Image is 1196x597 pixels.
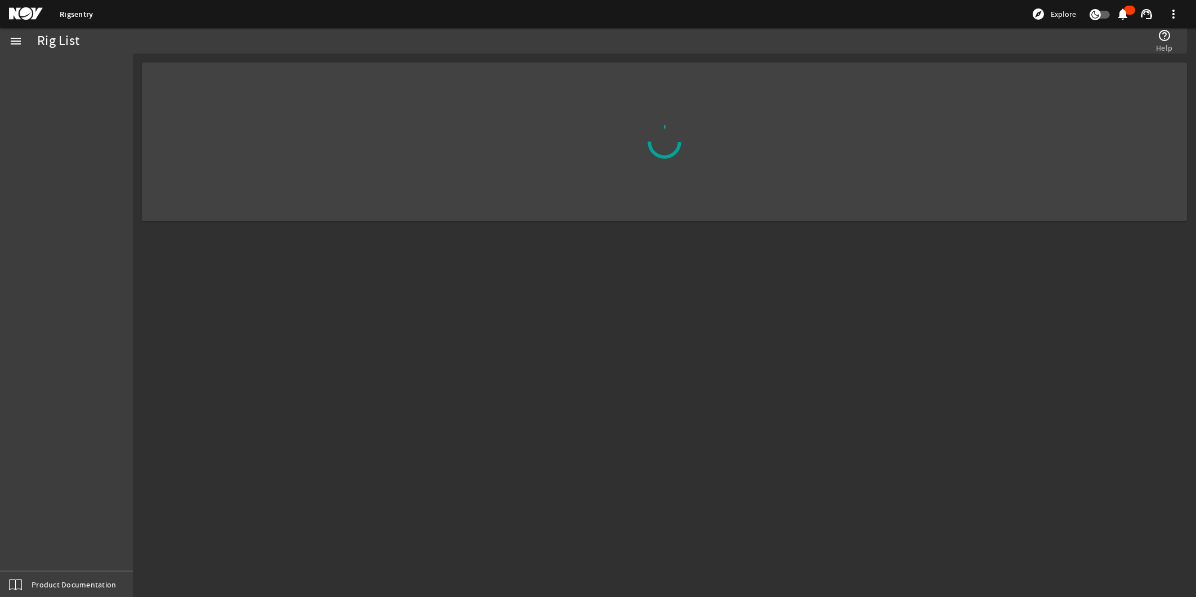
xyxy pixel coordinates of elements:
button: more_vert [1160,1,1187,28]
span: Help [1156,42,1172,54]
span: Product Documentation [32,579,116,590]
mat-icon: support_agent [1140,7,1153,21]
span: Explore [1051,8,1076,20]
mat-icon: help_outline [1158,29,1171,42]
mat-icon: notifications [1116,7,1130,21]
mat-icon: menu [9,34,23,48]
a: Rigsentry [60,9,93,20]
mat-icon: explore [1032,7,1045,21]
div: Rig List [37,35,79,47]
button: Explore [1027,5,1081,23]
